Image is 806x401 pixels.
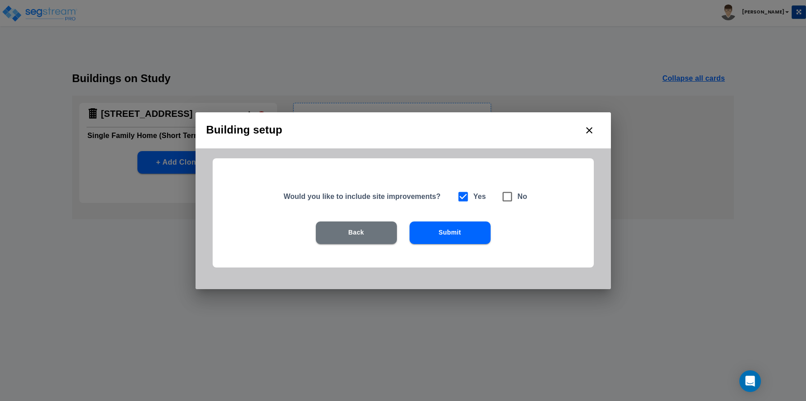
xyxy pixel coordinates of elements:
[578,120,600,141] button: close
[739,370,761,392] div: Open Intercom Messenger
[284,192,446,201] h5: Would you like to include site improvements?
[316,221,397,244] button: Back
[474,190,486,203] h6: Yes
[518,190,528,203] h6: No
[410,221,491,244] button: Submit
[196,112,611,148] h2: Building setup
